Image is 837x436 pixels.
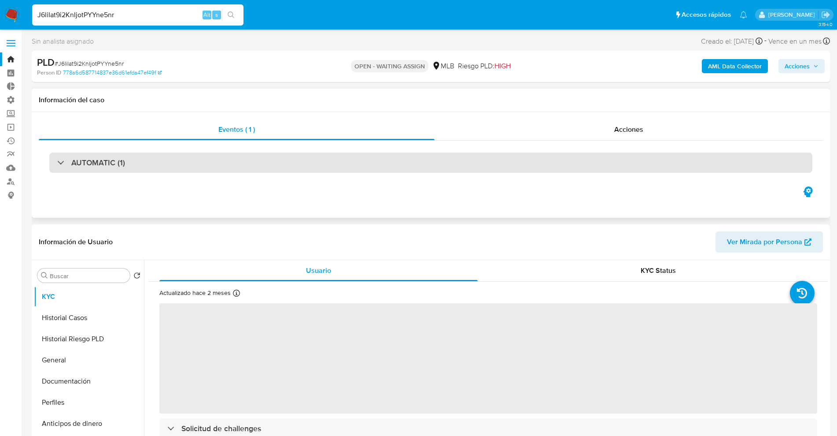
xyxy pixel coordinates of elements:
button: Historial Casos [34,307,144,328]
button: Ver Mirada por Persona [715,231,823,253]
p: OPEN - WAITING ASSIGN [351,60,428,72]
div: MLB [432,61,454,71]
button: Acciones [778,59,825,73]
span: KYC Status [641,265,676,276]
a: Salir [821,10,830,19]
button: Anticipos de dinero [34,413,144,434]
span: Acciones [785,59,810,73]
input: Buscar [50,272,126,280]
span: Vence en un mes [768,37,822,46]
span: Eventos ( 1 ) [218,124,255,134]
h3: Solicitud de challenges [181,424,261,433]
button: Perfiles [34,392,144,413]
div: AUTOMATIC (1) [49,153,812,173]
span: Usuario [306,265,331,276]
p: Actualizado hace 2 meses [159,289,231,297]
div: Creado el: [DATE] [701,35,763,47]
button: Historial Riesgo PLD [34,328,144,350]
button: General [34,350,144,371]
span: HIGH [494,61,511,71]
button: AML Data Collector [702,59,768,73]
span: # J6liIat9i2KnIjotPYYne5nr [55,59,124,68]
h1: Información del caso [39,96,823,104]
b: AML Data Collector [708,59,762,73]
a: Notificaciones [740,11,747,19]
button: KYC [34,286,144,307]
span: s [215,11,218,19]
button: Documentación [34,371,144,392]
span: - [764,35,767,47]
span: Acciones [614,124,643,134]
button: search-icon [222,9,240,21]
span: Sin analista asignado [32,37,94,46]
p: santiago.sgreco@mercadolibre.com [768,11,818,19]
span: Ver Mirada por Persona [727,231,802,253]
b: PLD [37,55,55,69]
span: Accesos rápidos [682,10,731,19]
b: Person ID [37,69,61,77]
h1: Información de Usuario [39,238,113,246]
input: Buscar usuario o caso... [32,9,243,21]
span: Riesgo PLD: [458,61,511,71]
span: Alt [203,11,210,19]
h3: AUTOMATIC (1) [71,158,125,168]
span: ‌ [159,303,817,414]
a: 778a6d587714837e36d61efda47ef49f [63,69,162,77]
button: Volver al orden por defecto [133,272,140,282]
button: Buscar [41,272,48,279]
